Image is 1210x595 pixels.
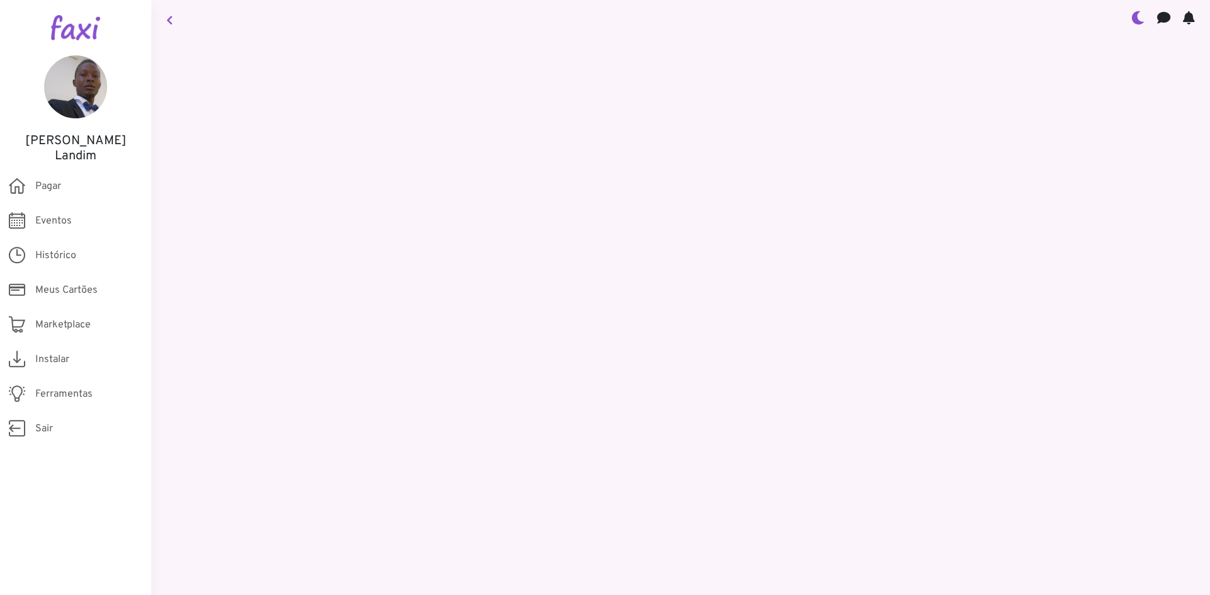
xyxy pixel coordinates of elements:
[35,317,91,332] span: Marketplace
[35,179,61,194] span: Pagar
[35,283,98,298] span: Meus Cartões
[35,248,76,263] span: Histórico
[35,421,53,436] span: Sair
[35,213,72,229] span: Eventos
[19,133,132,164] h5: [PERSON_NAME] Landim
[35,387,93,402] span: Ferramentas
[35,352,69,367] span: Instalar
